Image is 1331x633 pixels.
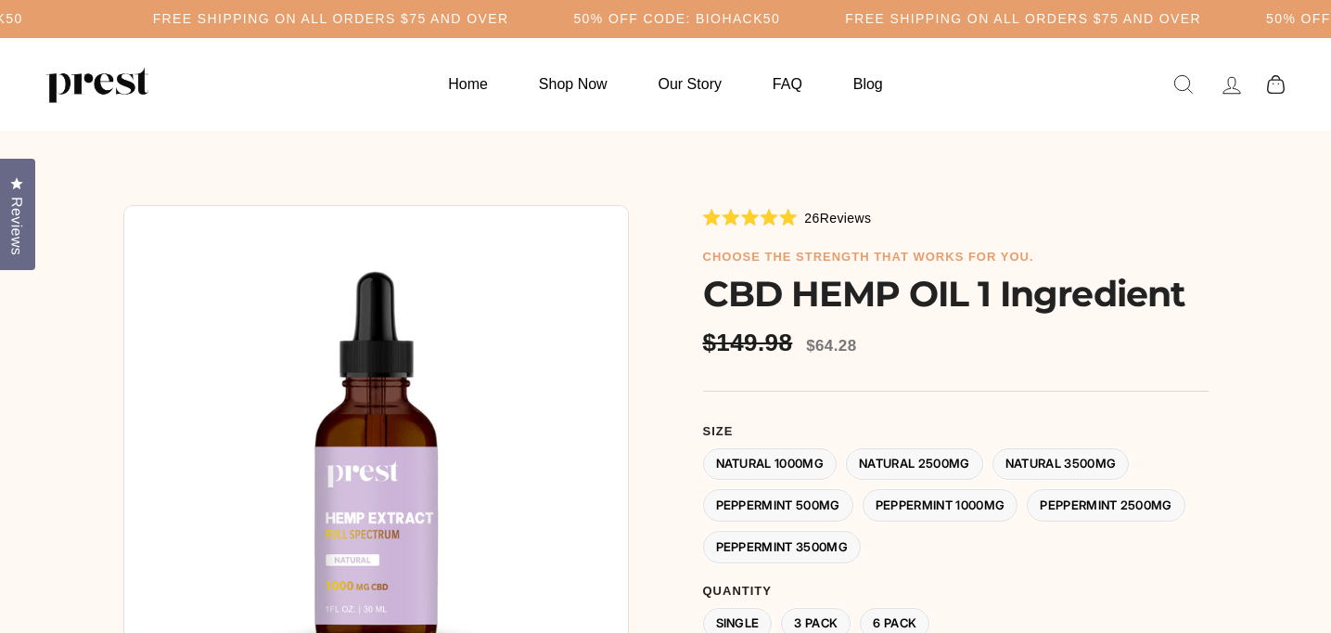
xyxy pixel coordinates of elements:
[425,66,511,102] a: Home
[46,66,148,103] img: PREST ORGANICS
[635,66,745,102] a: Our Story
[804,211,819,226] span: 26
[703,448,838,481] label: Natural 1000MG
[703,329,798,357] span: $149.98
[806,337,856,355] span: $64.28
[703,273,1209,315] h1: CBD HEMP OIL 1 Ingredient
[830,66,906,102] a: Blog
[846,448,983,481] label: Natural 2500MG
[863,489,1018,522] label: Peppermint 1000MG
[516,66,631,102] a: Shop Now
[703,207,872,227] div: 26Reviews
[5,197,29,255] span: Reviews
[703,489,853,522] label: Peppermint 500MG
[703,250,1209,265] h6: choose the strength that works for you.
[703,584,1209,599] label: Quantity
[749,66,825,102] a: FAQ
[703,424,1209,439] label: Size
[425,66,905,102] ul: Primary
[153,11,509,27] h5: Free Shipping on all orders $75 and over
[703,531,862,563] label: Peppermint 3500MG
[845,11,1201,27] h5: Free Shipping on all orders $75 and over
[992,448,1130,481] label: Natural 3500MG
[573,11,780,27] h5: 50% OFF CODE: BIOHACK50
[820,211,872,226] span: Reviews
[1027,489,1185,522] label: Peppermint 2500MG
